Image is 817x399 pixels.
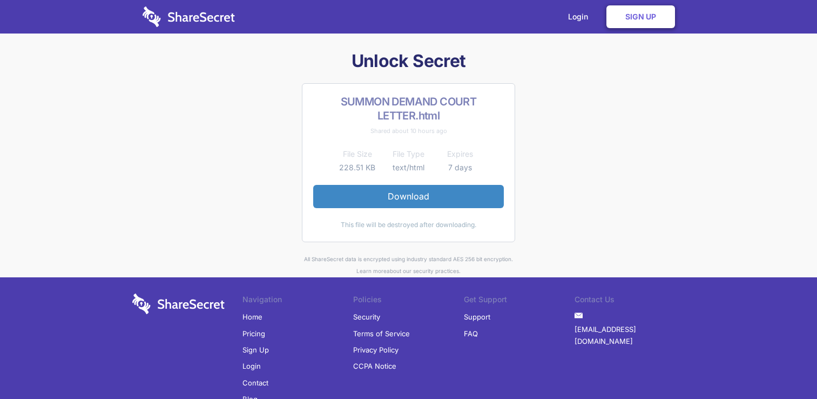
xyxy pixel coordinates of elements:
a: Pricing [242,325,265,342]
div: All ShareSecret data is encrypted using industry standard AES 256 bit encryption. about our secur... [128,253,690,277]
li: Navigation [242,294,353,309]
a: Security [353,309,380,325]
a: Login [242,358,261,374]
th: File Size [332,148,383,161]
img: logo-wordmark-white-trans-d4663122ce5f474addd5e946df7df03e33cb6a1c49d2221995e7729f52c070b2.svg [132,294,225,314]
h2: SUMMON DEMAND COURT LETTER.html [313,95,504,123]
img: logo-wordmark-white-trans-d4663122ce5f474addd5e946df7df03e33cb6a1c49d2221995e7729f52c070b2.svg [143,6,235,27]
a: Learn more [356,268,387,274]
td: 7 days [434,161,485,174]
li: Contact Us [575,294,685,309]
a: Terms of Service [353,325,410,342]
li: Policies [353,294,464,309]
a: [EMAIL_ADDRESS][DOMAIN_NAME] [575,321,685,350]
th: File Type [383,148,434,161]
td: text/html [383,161,434,174]
li: Get Support [464,294,575,309]
h1: Unlock Secret [128,50,690,72]
a: Contact [242,375,268,391]
div: Shared about 10 hours ago [313,125,504,137]
div: This file will be destroyed after downloading. [313,219,504,231]
a: Sign Up [242,342,269,358]
a: CCPA Notice [353,358,396,374]
a: Support [464,309,490,325]
a: Download [313,185,504,208]
a: Privacy Policy [353,342,399,358]
td: 228.51 KB [332,161,383,174]
a: FAQ [464,325,478,342]
th: Expires [434,148,485,161]
a: Sign Up [606,5,675,28]
a: Home [242,309,262,325]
